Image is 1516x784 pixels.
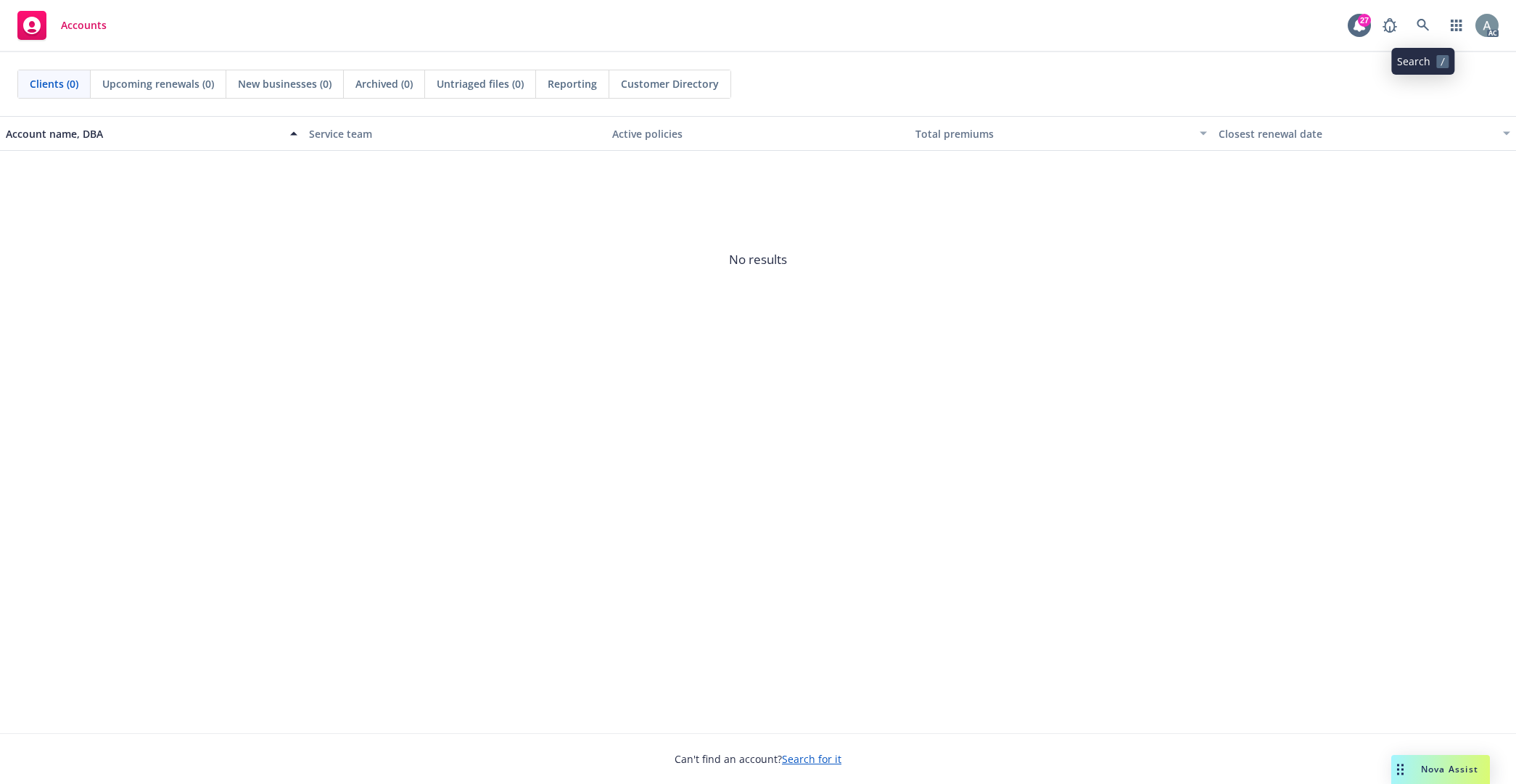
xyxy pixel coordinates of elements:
a: Search [1409,11,1438,40]
span: Reporting [548,76,597,91]
div: Total premiums [915,126,1191,141]
span: Clients (0) [30,76,78,91]
span: Archived (0) [355,76,413,91]
span: Customer Directory [621,76,719,91]
div: Active policies [612,126,904,141]
button: Closest renewal date [1213,116,1516,151]
span: Can't find an account? [675,751,841,767]
div: Service team [309,126,601,141]
div: 27 [1358,14,1371,27]
span: Nova Assist [1421,763,1478,775]
a: Report a Bug [1375,11,1404,40]
a: Search for it [782,752,841,766]
span: Upcoming renewals (0) [102,76,214,91]
button: Service team [303,116,606,151]
a: Accounts [12,5,112,46]
button: Nova Assist [1391,755,1490,784]
span: Accounts [61,20,107,31]
span: Untriaged files (0) [437,76,524,91]
button: Total premiums [910,116,1213,151]
button: Active policies [606,116,910,151]
span: New businesses (0) [238,76,331,91]
div: Drag to move [1391,755,1409,784]
img: photo [1475,14,1499,37]
div: Account name, DBA [6,126,281,141]
a: Switch app [1442,11,1471,40]
div: Closest renewal date [1219,126,1494,141]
